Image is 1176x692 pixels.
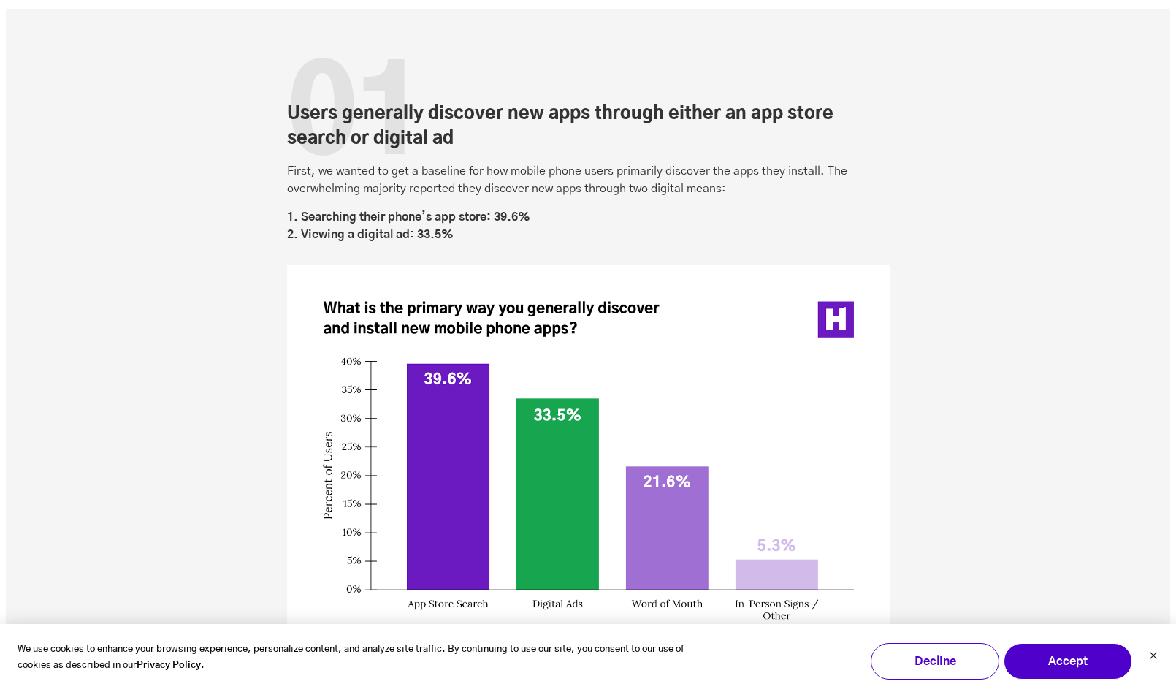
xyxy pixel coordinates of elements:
[1149,650,1158,665] button: Dismiss cookie banner
[287,42,423,194] div: 01
[137,658,201,674] a: Privacy Policy
[287,265,890,672] img: 01-Primary-Way-Discover-New-Phone-Apps
[871,643,999,680] button: Decline
[287,211,530,240] strong: 1. Searching their phone’s app store: 39.6% 2. Viewing a digital ad: 33.5%
[287,162,890,197] p: First, we wanted to get a baseline for how mobile phone users primarily discover the apps they in...
[287,102,890,151] h3: Users generally discover new apps through either an app store search or digital ad
[1004,643,1132,680] button: Accept
[18,642,688,675] p: We use cookies to enhance your browsing experience, personalize content, and analyze site traffic...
